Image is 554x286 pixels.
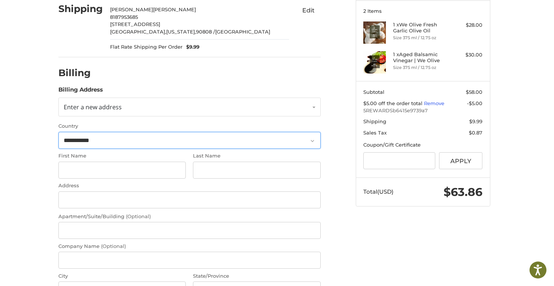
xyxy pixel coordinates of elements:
span: $0.87 [469,130,482,136]
h2: Shipping [58,3,103,15]
span: Shipping [363,118,386,124]
span: $5.00 off the order total [363,100,424,106]
h3: 2 Items [363,8,482,14]
span: [STREET_ADDRESS] [110,21,160,27]
span: $9.99 [182,43,199,51]
span: 8187953685 [110,14,138,20]
span: Enter a new address [64,103,122,111]
span: [US_STATE], [166,29,196,35]
iframe: Google Customer Reviews [492,266,554,286]
h4: 1 x Aged Balsamic Vinegar | We Olive [393,51,451,64]
label: Address [58,182,321,190]
a: Remove [424,100,444,106]
span: [PERSON_NAME] [110,6,153,12]
small: (Optional) [126,213,151,219]
a: Enter or select a different address [58,98,321,116]
li: Size 375 ml / 12.75 oz [393,35,451,41]
h2: Billing [58,67,103,79]
span: -$5.00 [467,100,482,106]
label: First Name [58,152,186,160]
input: Gift Certificate or Coupon Code [363,152,435,169]
div: $28.00 [453,21,482,29]
button: Open LiveChat chat widget [87,10,96,19]
label: Company Name [58,243,321,250]
span: $63.86 [444,185,482,199]
span: Flat Rate Shipping Per Order [110,43,182,51]
label: Country [58,122,321,130]
span: [GEOGRAPHIC_DATA], [110,29,166,35]
span: $9.99 [469,118,482,124]
span: 5REWARDSb6415e9739a7 [363,107,482,115]
span: $58.00 [466,89,482,95]
span: [GEOGRAPHIC_DATA] [215,29,270,35]
div: Coupon/Gift Certificate [363,141,482,149]
span: Sales Tax [363,130,387,136]
small: (Optional) [101,243,126,249]
legend: Billing Address [58,86,103,98]
button: Edit [297,4,321,16]
span: Subtotal [363,89,384,95]
button: Apply [439,152,483,169]
span: [PERSON_NAME] [153,6,196,12]
p: We're away right now. Please check back later! [11,11,85,17]
div: $30.00 [453,51,482,59]
span: Total (USD) [363,188,393,195]
label: City [58,272,186,280]
label: State/Province [193,272,320,280]
h4: 1 x We Olive Fresh Garlic Olive Oil [393,21,451,34]
label: Apartment/Suite/Building [58,213,321,220]
label: Last Name [193,152,320,160]
span: 90808 / [196,29,215,35]
li: Size 375 ml / 12.75 oz [393,64,451,71]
